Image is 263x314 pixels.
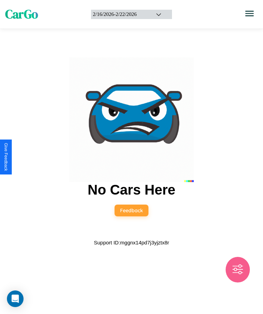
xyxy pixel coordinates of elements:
img: car [69,57,194,182]
div: Give Feedback [3,143,8,171]
p: Support ID: mggnx14pd7j3yjztx8r [94,238,169,247]
button: Feedback [115,205,148,216]
div: 2 / 16 / 2026 - 2 / 22 / 2026 [93,11,147,17]
span: CarGo [5,6,38,23]
div: Open Intercom Messenger [7,290,24,307]
h2: No Cars Here [88,182,175,198]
